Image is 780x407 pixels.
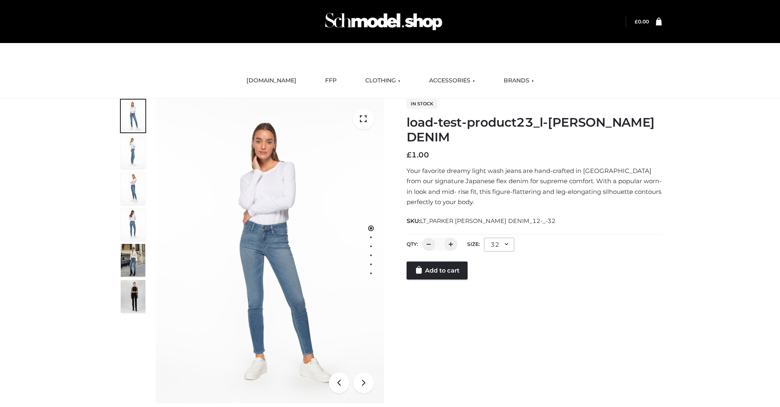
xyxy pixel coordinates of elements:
[635,18,649,25] bdi: 0.00
[420,217,556,225] span: LT_PARKER [PERSON_NAME] DENIM_12-_-32
[407,115,662,145] h1: load-test-product23_l-[PERSON_NAME] DENIM
[407,166,662,207] p: Your favorite dreamy light wash jeans are hand-crafted in [GEOGRAPHIC_DATA] from our signature Ja...
[497,72,540,90] a: BRANDS
[121,136,145,168] img: 2001KLX-Ava-skinny-cove-4-scaled_4636a833-082b-4702-abec-fd5bf279c4fc.jpg
[322,5,445,38] img: Schmodel Admin 964
[121,280,145,313] img: 49df5f96394c49d8b5cbdcda3511328a.HD-1080p-2.5Mbps-49301101_thumbnail.jpg
[121,244,145,277] img: Bowery-Skinny_Cove-1.jpg
[423,72,481,90] a: ACCESSORIES
[484,238,514,252] div: 32
[121,208,145,241] img: 2001KLX-Ava-skinny-cove-2-scaled_32c0e67e-5e94-449c-a916-4c02a8c03427.jpg
[319,72,343,90] a: FFP
[407,216,556,226] span: SKU:
[407,241,418,247] label: QTY:
[156,98,384,403] img: 2001KLX-Ava-skinny-cove-1-scaled_9b141654-9513-48e5-b76c-3dc7db129200
[240,72,303,90] a: [DOMAIN_NAME]
[635,18,649,25] a: £0.00
[121,172,145,205] img: 2001KLX-Ava-skinny-cove-3-scaled_eb6bf915-b6b9-448f-8c6c-8cabb27fd4b2.jpg
[359,72,407,90] a: CLOTHING
[635,18,638,25] span: £
[407,99,437,109] span: In stock
[407,150,429,159] bdi: 1.00
[467,241,480,247] label: Size:
[407,150,411,159] span: £
[407,261,468,280] a: Add to cart
[121,100,145,132] img: 2001KLX-Ava-skinny-cove-1-scaled_9b141654-9513-48e5-b76c-3dc7db129200.jpg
